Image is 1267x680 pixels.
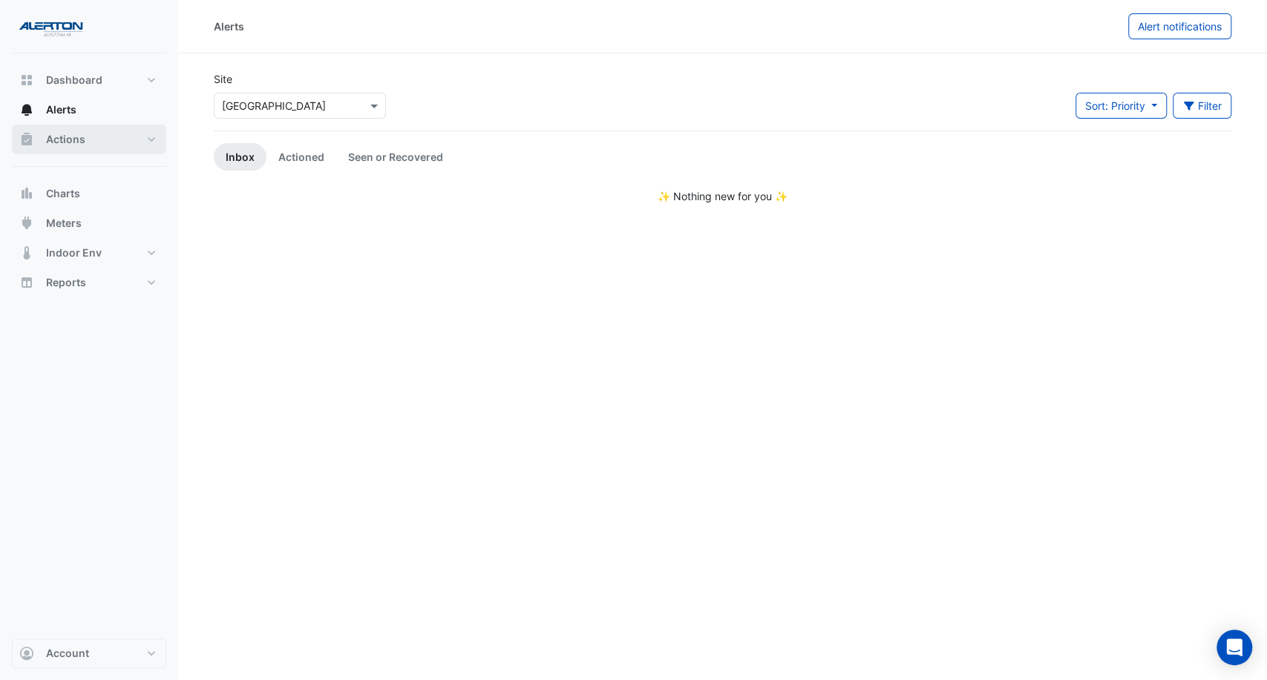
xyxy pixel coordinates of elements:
[19,73,34,88] app-icon: Dashboard
[46,275,86,290] span: Reports
[1128,13,1231,39] button: Alert notifications
[19,245,34,260] app-icon: Indoor Env
[336,143,455,171] a: Seen or Recovered
[12,179,166,208] button: Charts
[12,95,166,125] button: Alerts
[46,132,85,147] span: Actions
[12,268,166,297] button: Reports
[19,132,34,147] app-icon: Actions
[46,186,80,201] span: Charts
[19,216,34,231] app-icon: Meters
[46,102,76,117] span: Alerts
[214,71,232,87] label: Site
[12,238,166,268] button: Indoor Env
[46,216,82,231] span: Meters
[12,125,166,154] button: Actions
[46,245,102,260] span: Indoor Env
[18,12,85,42] img: Company Logo
[46,73,102,88] span: Dashboard
[12,65,166,95] button: Dashboard
[1138,20,1222,33] span: Alert notifications
[1076,93,1167,119] button: Sort: Priority
[12,638,166,668] button: Account
[1217,630,1252,665] div: Open Intercom Messenger
[19,186,34,201] app-icon: Charts
[214,19,244,34] div: Alerts
[12,208,166,238] button: Meters
[46,646,89,661] span: Account
[214,188,1231,204] div: ✨ Nothing new for you ✨
[266,143,336,171] a: Actioned
[214,143,266,171] a: Inbox
[1173,93,1232,119] button: Filter
[1085,99,1145,112] span: Sort: Priority
[19,102,34,117] app-icon: Alerts
[19,275,34,290] app-icon: Reports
